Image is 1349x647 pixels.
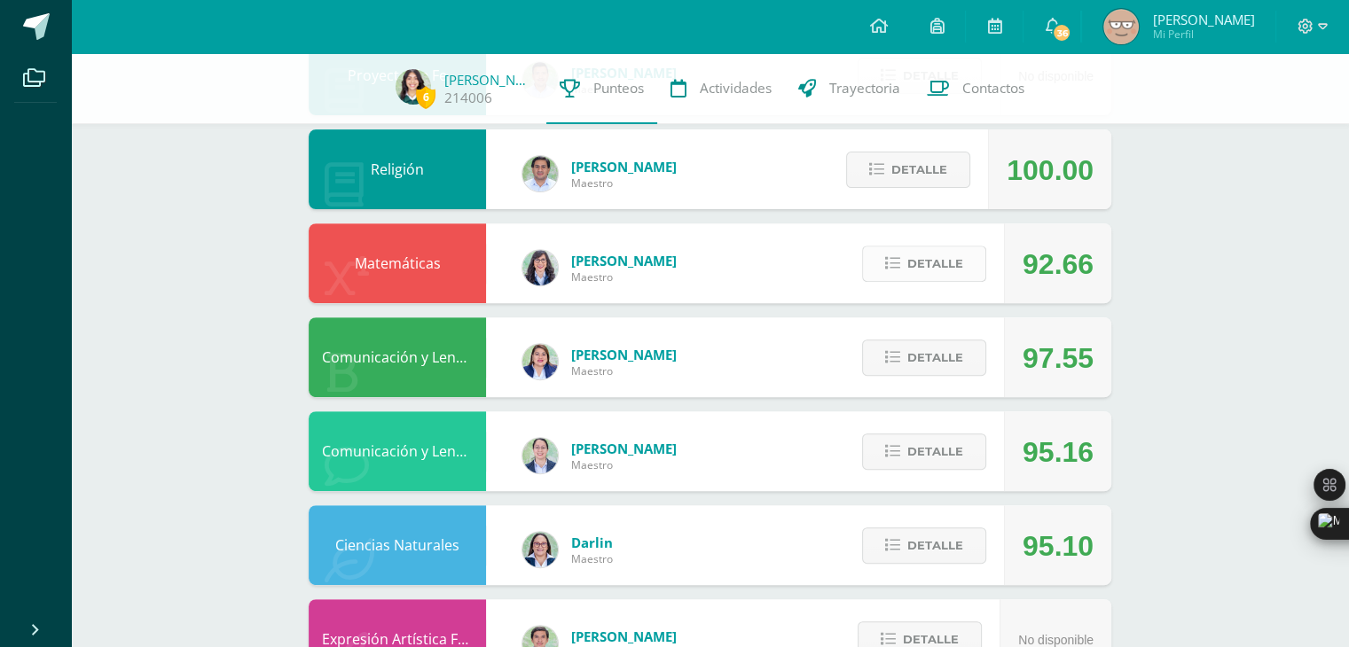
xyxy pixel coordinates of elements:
[829,79,900,97] span: Trayectoria
[571,551,613,566] span: Maestro
[1023,506,1094,586] div: 95.10
[571,534,613,551] span: Darlin
[1023,412,1094,492] div: 95.16
[1103,9,1139,44] img: dd011f7c4bfabd7082af3f8a9ebe6100.png
[571,440,677,457] span: [PERSON_NAME]
[1152,27,1254,42] span: Mi Perfil
[571,346,677,363] span: [PERSON_NAME]
[907,435,963,468] span: Detalle
[907,341,963,374] span: Detalle
[522,532,558,567] img: 571966f00f586896050bf2f129d9ef0a.png
[444,89,492,107] a: 214006
[571,269,677,285] span: Maestro
[907,247,963,280] span: Detalle
[309,411,486,491] div: Comunicación y Lenguaje Inglés
[309,505,486,585] div: Ciencias Naturales
[571,175,677,191] span: Maestro
[657,53,785,124] a: Actividades
[522,344,558,379] img: 97caf0f34450839a27c93473503a1ec1.png
[862,527,986,564] button: Detalle
[546,53,657,124] a: Punteos
[1007,130,1094,210] div: 100.00
[907,529,963,562] span: Detalle
[571,628,677,645] span: [PERSON_NAME]
[522,156,558,191] img: f767cae2d037801592f2ba1a5db71a2a.png
[891,153,947,186] span: Detalle
[962,79,1024,97] span: Contactos
[309,317,486,397] div: Comunicación y Lenguaje Idioma Español
[396,69,431,105] img: 8a04bcb720cee43845f5c8158bc7cf53.png
[571,158,677,175] span: [PERSON_NAME]
[914,53,1038,124] a: Contactos
[571,363,677,378] span: Maestro
[862,433,986,470] button: Detalle
[522,438,558,473] img: bdeda482c249daf2390eb3a441c038f2.png
[309,223,486,303] div: Matemáticas
[571,457,677,472] span: Maestro
[1152,11,1254,28] span: [PERSON_NAME]
[846,152,970,188] button: Detalle
[1023,224,1094,304] div: 92.66
[862,246,986,282] button: Detalle
[416,86,435,108] span: 6
[1052,23,1071,43] span: 36
[522,250,558,285] img: 01c6c64f30021d4204c203f22eb207bb.png
[444,71,533,89] a: [PERSON_NAME]
[1023,318,1094,398] div: 97.55
[1018,633,1094,647] span: No disponible
[593,79,644,97] span: Punteos
[571,252,677,269] span: [PERSON_NAME]
[862,339,986,376] button: Detalle
[785,53,914,124] a: Trayectoria
[700,79,772,97] span: Actividades
[309,129,486,209] div: Religión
